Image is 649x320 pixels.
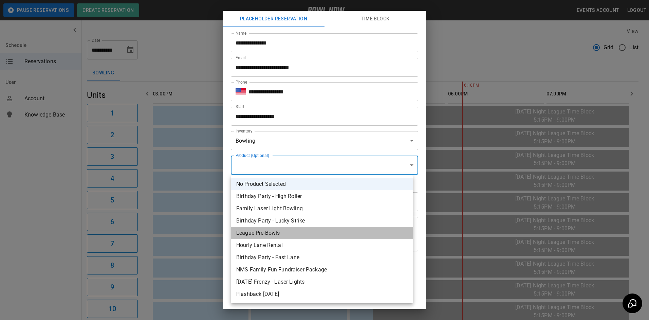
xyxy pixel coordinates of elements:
li: [DATE] Frenzy - Laser Lights [231,276,413,288]
li: Family Laser Light Bowling [231,202,413,215]
li: No Product Selected [231,178,413,190]
li: Birthday Party - Lucky Strike [231,215,413,227]
li: Birthday Party - Fast Lane [231,251,413,264]
li: Birthday Party - High Roller [231,190,413,202]
li: Flashback [DATE] [231,288,413,300]
li: Hourly Lane Rental [231,239,413,251]
li: League Pre-Bowls [231,227,413,239]
li: NMS Family Fun Fundraiser Package [231,264,413,276]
